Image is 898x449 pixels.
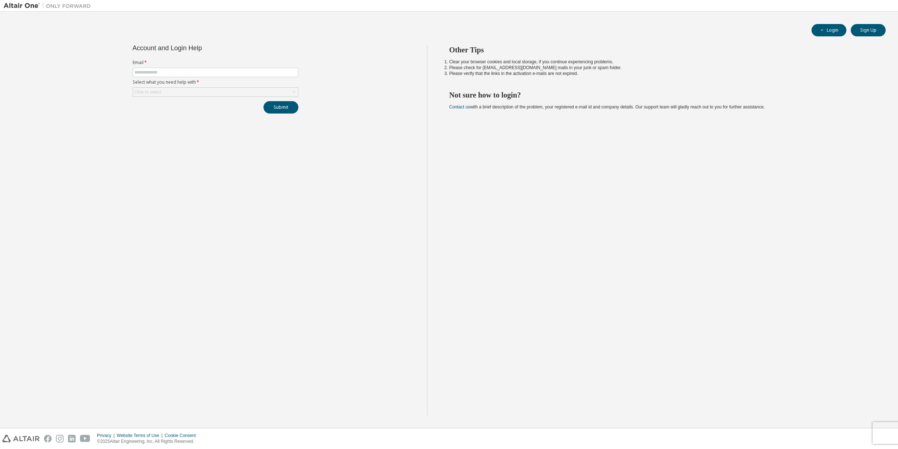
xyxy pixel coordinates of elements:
img: Altair One [4,2,94,9]
label: Email [133,60,298,65]
img: youtube.svg [80,435,90,442]
div: Click to select [134,89,161,95]
h2: Not sure how to login? [449,90,873,100]
div: Account and Login Help [133,45,265,51]
li: Please verify that the links in the activation e-mails are not expired. [449,71,873,76]
button: Login [812,24,846,36]
div: Cookie Consent [165,433,200,438]
img: instagram.svg [56,435,64,442]
label: Select what you need help with [133,79,298,85]
img: facebook.svg [44,435,52,442]
h2: Other Tips [449,45,873,55]
div: Click to select [133,88,298,96]
p: © 2025 Altair Engineering, Inc. All Rights Reserved. [97,438,200,445]
div: Privacy [97,433,117,438]
img: linkedin.svg [68,435,76,442]
span: with a brief description of the problem, your registered e-mail id and company details. Our suppo... [449,104,765,110]
li: Clear your browser cookies and local storage, if you continue experiencing problems. [449,59,873,65]
button: Sign Up [851,24,886,36]
button: Submit [263,101,298,114]
div: Website Terms of Use [117,433,165,438]
img: altair_logo.svg [2,435,40,442]
li: Please check for [EMAIL_ADDRESS][DOMAIN_NAME] mails in your junk or spam folder. [449,65,873,71]
a: Contact us [449,104,470,110]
